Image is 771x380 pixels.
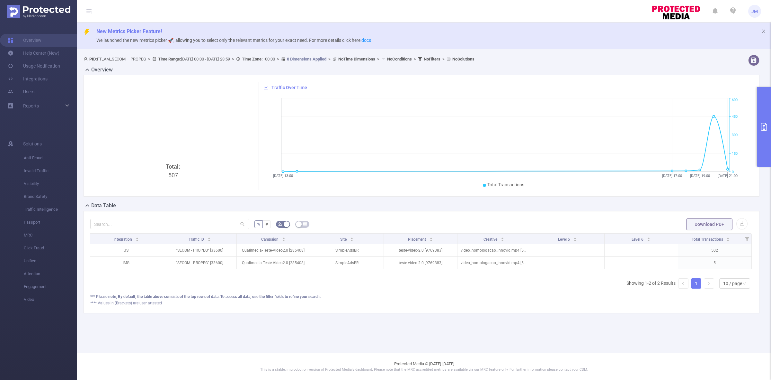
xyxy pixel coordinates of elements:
[632,237,644,242] span: Level 6
[24,280,77,293] span: Engagement
[573,236,577,240] div: Sort
[691,279,701,288] a: 1
[189,237,205,242] span: Traffic ID
[207,239,211,241] i: icon: caret-down
[704,278,714,289] li: Next Page
[429,236,433,240] div: Sort
[237,244,310,256] p: Qualimedia-Teste-Video2.0 [285408]
[387,57,412,61] b: No Conditions
[90,300,753,306] div: **** Values in (Brackets) are user attested
[340,237,348,242] span: Site
[24,293,77,306] span: Video
[732,98,738,102] tspan: 600
[207,236,211,238] i: icon: caret-up
[24,216,77,229] span: Passport
[23,99,39,112] a: Reports
[8,60,60,72] a: Usage Notification
[761,29,766,33] i: icon: close
[732,152,738,156] tspan: 150
[440,57,447,61] span: >
[89,57,97,61] b: PID:
[23,103,39,108] span: Reports
[751,5,758,18] span: JM
[282,239,285,241] i: icon: caret-down
[678,244,751,256] p: 502
[282,236,286,240] div: Sort
[742,282,746,286] i: icon: down
[257,222,260,227] span: %
[691,278,701,289] li: 1
[726,236,730,240] div: Sort
[429,236,433,238] i: icon: caret-up
[91,66,113,74] h2: Overview
[326,57,332,61] span: >
[707,282,711,285] i: icon: right
[24,164,77,177] span: Invalid Traffic
[742,234,751,244] i: Filter menu
[8,72,48,85] a: Integrations
[626,278,676,289] li: Showing 1-2 of 2 Results
[23,137,42,150] span: Solutions
[163,257,236,269] p: "SECOM - PROPEG" [33600]
[24,267,77,280] span: Attention
[273,174,293,178] tspan: [DATE] 13:00
[8,85,34,98] a: Users
[692,237,724,242] span: Total Transactions
[457,244,531,256] p: video_homologacao_innovid.mp4 [5491101]
[647,236,651,240] div: Sort
[501,239,504,241] i: icon: caret-down
[412,57,418,61] span: >
[166,163,180,170] b: Total:
[424,57,440,61] b: No Filters
[483,237,498,242] span: Creative
[24,152,77,164] span: Anti-Fraud
[263,85,268,90] i: icon: line-chart
[662,174,682,178] tspan: [DATE] 17:00
[718,174,738,178] tspan: [DATE] 21:00
[113,237,133,242] span: Integration
[230,57,236,61] span: >
[310,257,384,269] p: SimpleAdsBR
[361,38,371,43] a: docs
[647,236,651,238] i: icon: caret-up
[678,257,751,269] p: 5
[8,34,41,47] a: Overview
[732,115,738,119] tspan: 450
[7,5,70,18] img: Protected Media
[681,282,685,285] i: icon: left
[90,219,249,229] input: Search...
[287,57,326,61] u: 8 Dimensions Applied
[452,57,474,61] b: No Solutions
[350,236,354,240] div: Sort
[303,222,307,226] i: icon: table
[282,236,285,238] i: icon: caret-up
[135,236,139,238] i: icon: caret-up
[163,244,236,256] p: "SECOM - PROPEG" [33600]
[647,239,651,241] i: icon: caret-down
[723,279,742,288] div: 10 / page
[90,244,163,256] p: JS
[93,367,755,373] p: This is a stable, in production version of Protected Media's dashboard. Please note that the MRC ...
[726,236,730,238] i: icon: caret-up
[501,236,504,238] i: icon: caret-up
[429,239,433,241] i: icon: caret-down
[96,28,162,34] span: New Metrics Picker Feature!
[573,239,577,241] i: icon: caret-down
[678,278,688,289] li: Previous Page
[24,242,77,255] span: Click Fraud
[84,57,474,61] span: FT_AM_SECOM – PROPEG [DATE] 00:00 - [DATE] 23:59 +00:00
[558,237,571,242] span: Level 5
[84,29,90,35] i: icon: thunderbolt
[384,257,457,269] p: teste-video-2.0 [9769383]
[275,57,281,61] span: >
[146,57,152,61] span: >
[24,229,77,242] span: MRC
[77,353,771,380] footer: Protected Media © [DATE]-[DATE]
[135,236,139,240] div: Sort
[726,239,730,241] i: icon: caret-down
[690,174,710,178] tspan: [DATE] 19:00
[84,57,89,61] i: icon: user
[686,218,732,230] button: Download PDF
[265,222,268,227] span: #
[761,28,766,35] button: icon: close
